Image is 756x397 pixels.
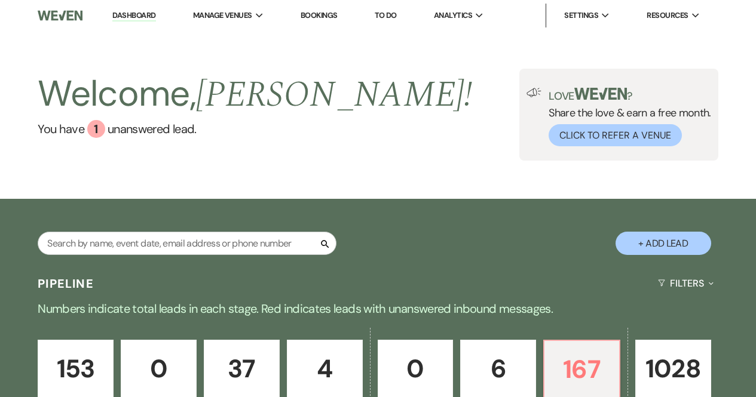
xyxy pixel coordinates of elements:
h3: Pipeline [38,275,94,292]
img: Weven Logo [38,3,82,28]
p: Love ? [549,88,711,101]
button: Click to Refer a Venue [549,124,682,146]
span: Manage Venues [193,10,252,21]
span: Analytics [434,10,472,21]
p: 153 [45,349,106,389]
p: 0 [385,349,446,389]
p: 37 [212,349,272,389]
input: Search by name, event date, email address or phone number [38,232,336,255]
div: 1 [87,120,105,138]
div: Share the love & earn a free month. [541,88,711,146]
h2: Welcome, [38,69,472,120]
p: 167 [552,349,612,389]
button: Filters [653,267,718,299]
img: weven-logo-green.svg [574,88,628,100]
p: 0 [128,349,189,389]
span: Settings [564,10,598,21]
span: Resources [647,10,688,21]
p: 6 [468,349,528,389]
a: Dashboard [112,10,155,21]
a: Bookings [301,10,338,20]
span: [PERSON_NAME] ! [196,67,472,122]
button: + Add Lead [616,232,711,255]
p: 1028 [643,349,703,389]
p: 4 [295,349,355,389]
img: loud-speaker-illustration.svg [527,88,541,97]
a: You have 1 unanswered lead. [38,120,472,138]
a: To Do [375,10,397,20]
